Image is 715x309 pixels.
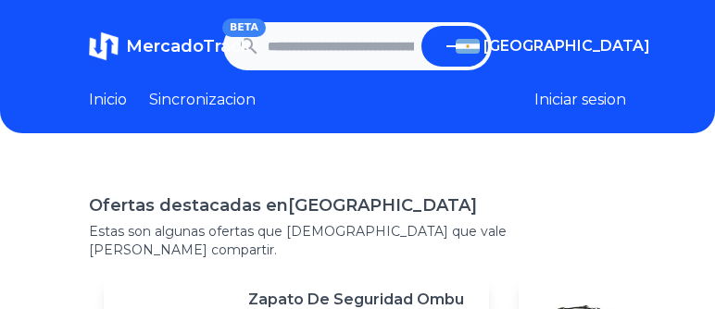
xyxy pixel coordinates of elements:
[89,192,626,218] h1: Ofertas destacadas en [GEOGRAPHIC_DATA]
[89,89,127,111] a: Inicio
[89,31,223,61] a: MercadoTrackBETA
[149,89,256,111] a: Sincronizacion
[456,35,626,57] button: [GEOGRAPHIC_DATA]
[456,39,480,54] img: Argentina
[222,19,266,37] span: BETA
[89,222,626,259] p: Estas son algunas ofertas que [DEMOGRAPHIC_DATA] que vale [PERSON_NAME] compartir.
[534,89,626,111] button: Iniciar sesion
[483,35,650,57] span: [GEOGRAPHIC_DATA]
[126,36,251,56] span: MercadoTrack
[89,31,119,61] img: MercadoTrack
